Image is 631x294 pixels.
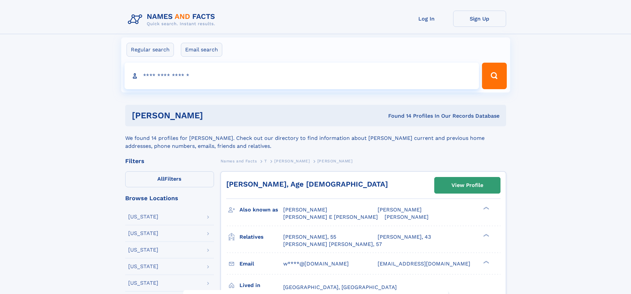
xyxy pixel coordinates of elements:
[482,63,506,89] button: Search Button
[239,258,283,269] h3: Email
[221,157,257,165] a: Names and Facts
[400,11,453,27] a: Log In
[274,157,310,165] a: [PERSON_NAME]
[451,178,483,193] div: View Profile
[157,176,164,182] span: All
[283,206,327,213] span: [PERSON_NAME]
[378,261,470,267] span: [EMAIL_ADDRESS][DOMAIN_NAME]
[128,231,158,236] div: [US_STATE]
[264,157,267,165] a: T
[125,63,479,89] input: search input
[435,177,500,193] a: View Profile
[125,158,214,164] div: Filters
[239,280,283,291] h3: Lived in
[181,43,222,57] label: Email search
[128,214,158,219] div: [US_STATE]
[239,231,283,243] h3: Relatives
[128,247,158,253] div: [US_STATE]
[378,206,422,213] span: [PERSON_NAME]
[125,126,506,150] div: We found 14 profiles for [PERSON_NAME]. Check out our directory to find information about [PERSON...
[239,204,283,215] h3: Also known as
[283,284,397,290] span: [GEOGRAPHIC_DATA], [GEOGRAPHIC_DATA]
[453,11,506,27] a: Sign Up
[132,111,296,120] h1: [PERSON_NAME]
[128,280,158,286] div: [US_STATE]
[127,43,174,57] label: Regular search
[283,233,336,241] a: [PERSON_NAME], 55
[317,159,353,163] span: [PERSON_NAME]
[295,112,500,120] div: Found 14 Profiles In Our Records Database
[274,159,310,163] span: [PERSON_NAME]
[283,214,378,220] span: [PERSON_NAME] E [PERSON_NAME]
[283,241,382,248] a: [PERSON_NAME] [PERSON_NAME], 57
[378,233,431,241] a: [PERSON_NAME], 43
[226,180,388,188] a: [PERSON_NAME], Age [DEMOGRAPHIC_DATA]
[385,214,429,220] span: [PERSON_NAME]
[482,206,490,210] div: ❯
[482,233,490,237] div: ❯
[264,159,267,163] span: T
[125,195,214,201] div: Browse Locations
[128,264,158,269] div: [US_STATE]
[482,260,490,264] div: ❯
[125,11,221,29] img: Logo Names and Facts
[125,171,214,187] label: Filters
